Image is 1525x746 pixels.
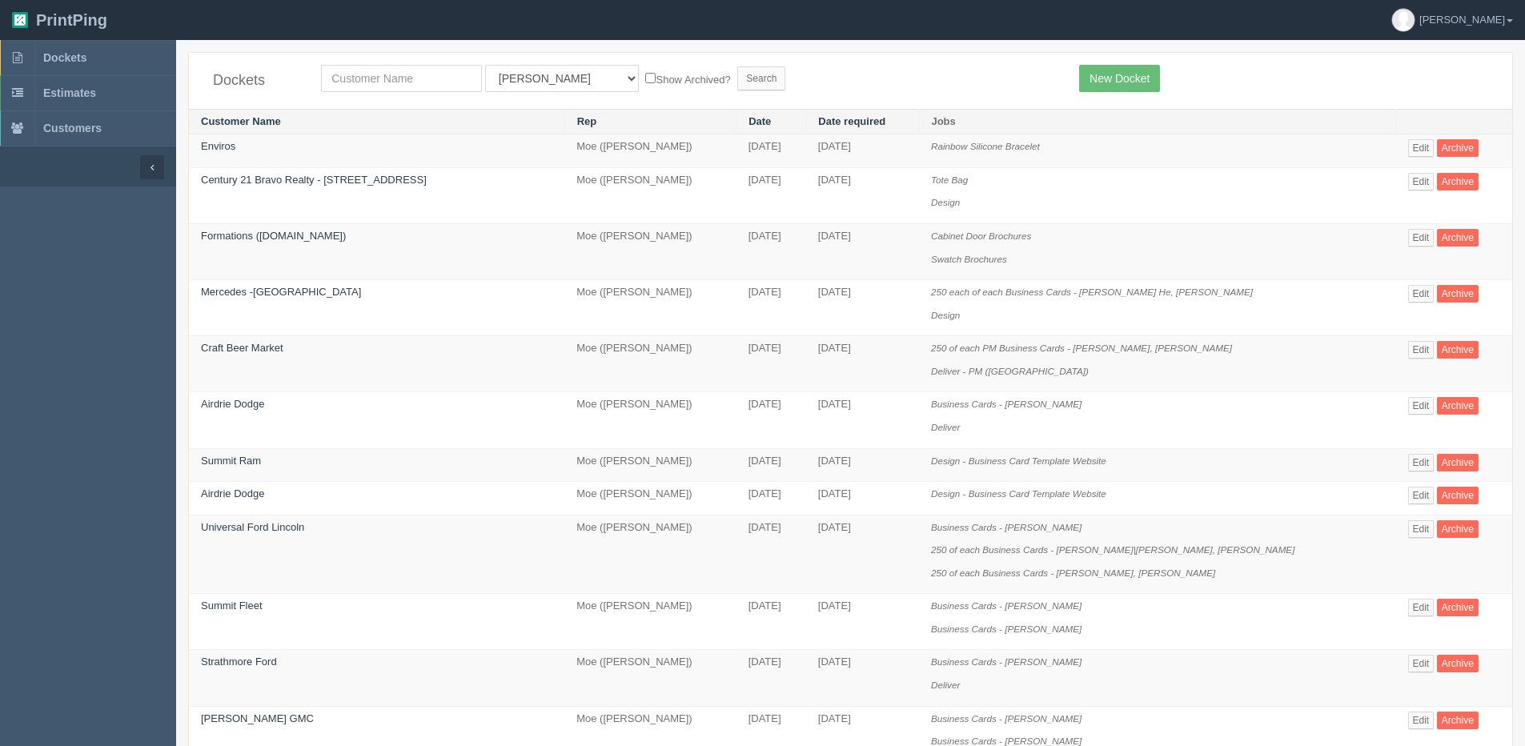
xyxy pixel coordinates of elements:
a: Archive [1437,397,1479,415]
i: Business Cards - [PERSON_NAME] [931,713,1082,724]
input: Show Archived? [645,73,656,83]
td: [DATE] [736,167,806,223]
a: Edit [1408,341,1435,359]
a: Archive [1437,285,1479,303]
a: Summit Ram [201,455,261,467]
i: 250 of each Business Cards - [PERSON_NAME]|[PERSON_NAME], [PERSON_NAME] [931,544,1294,555]
td: [DATE] [736,280,806,336]
i: 250 each of each Business Cards - [PERSON_NAME] He, [PERSON_NAME] [931,287,1253,297]
td: [DATE] [806,515,919,594]
a: [PERSON_NAME] GMC [201,712,314,724]
td: [DATE] [806,224,919,280]
a: Edit [1408,139,1435,157]
a: Archive [1437,173,1479,191]
i: Design [931,310,960,320]
a: Summit Fleet [201,600,263,612]
a: Universal Ford Lincoln [201,521,304,533]
a: Edit [1408,487,1435,504]
i: Rainbow Silicone Bracelet [931,141,1040,151]
a: Edit [1408,285,1435,303]
span: Estimates [43,86,96,99]
a: Formations ([DOMAIN_NAME]) [201,230,346,242]
a: Archive [1437,139,1479,157]
input: Search [737,66,785,90]
a: Mercedes -[GEOGRAPHIC_DATA] [201,286,361,298]
a: Edit [1408,454,1435,471]
i: Cabinet Door Brochures [931,231,1031,241]
img: avatar_default-7531ab5dedf162e01f1e0bb0964e6a185e93c5c22dfe317fb01d7f8cd2b1632c.jpg [1392,9,1415,31]
a: Edit [1408,520,1435,538]
td: [DATE] [736,392,806,448]
a: Century 21 Bravo Realty - [STREET_ADDRESS] [201,174,427,186]
td: [DATE] [736,448,806,482]
td: Moe ([PERSON_NAME]) [564,448,736,482]
td: [DATE] [806,280,919,336]
i: Business Cards - [PERSON_NAME] [931,736,1082,746]
td: [DATE] [806,482,919,515]
i: Business Cards - [PERSON_NAME] [931,656,1082,667]
a: Craft Beer Market [201,342,283,354]
a: Rep [577,115,597,127]
span: Customers [43,122,102,134]
td: Moe ([PERSON_NAME]) [564,134,736,168]
i: Design - Business Card Template Website [931,455,1106,466]
td: [DATE] [806,336,919,392]
td: [DATE] [736,650,806,706]
a: Archive [1437,655,1479,672]
a: Edit [1408,229,1435,247]
i: 250 of each PM Business Cards - [PERSON_NAME], [PERSON_NAME] [931,343,1232,353]
td: Moe ([PERSON_NAME]) [564,392,736,448]
i: Design - Business Card Template Website [931,488,1106,499]
td: [DATE] [736,594,806,650]
a: Airdrie Dodge [201,398,265,410]
i: Deliver [931,422,960,432]
i: Business Cards - [PERSON_NAME] [931,624,1082,634]
a: Date required [818,115,885,127]
a: Archive [1437,454,1479,471]
a: Archive [1437,341,1479,359]
td: [DATE] [806,594,919,650]
td: [DATE] [806,134,919,168]
input: Customer Name [321,65,482,92]
a: Airdrie Dodge [201,487,265,499]
td: [DATE] [736,134,806,168]
a: Date [748,115,771,127]
a: Edit [1408,173,1435,191]
td: Moe ([PERSON_NAME]) [564,280,736,336]
i: Business Cards - [PERSON_NAME] [931,399,1082,409]
td: Moe ([PERSON_NAME]) [564,482,736,515]
a: Enviros [201,140,235,152]
td: [DATE] [806,650,919,706]
a: Edit [1408,599,1435,616]
a: Archive [1437,520,1479,538]
i: Design [931,197,960,207]
a: Edit [1408,397,1435,415]
td: Moe ([PERSON_NAME]) [564,167,736,223]
a: Edit [1408,655,1435,672]
td: Moe ([PERSON_NAME]) [564,224,736,280]
td: [DATE] [736,482,806,515]
i: Business Cards - [PERSON_NAME] [931,522,1082,532]
a: Archive [1437,712,1479,729]
i: Deliver [931,680,960,690]
a: Edit [1408,712,1435,729]
i: Tote Bag [931,174,968,185]
th: Jobs [919,109,1396,134]
td: Moe ([PERSON_NAME]) [564,515,736,594]
a: Customer Name [201,115,281,127]
i: Business Cards - [PERSON_NAME] [931,600,1082,611]
img: logo-3e63b451c926e2ac314895c53de4908e5d424f24456219fb08d385ab2e579770.png [12,12,28,28]
a: Archive [1437,599,1479,616]
i: 250 of each Business Cards - [PERSON_NAME], [PERSON_NAME] [931,568,1215,578]
td: [DATE] [736,515,806,594]
td: Moe ([PERSON_NAME]) [564,594,736,650]
a: New Docket [1079,65,1160,92]
td: [DATE] [806,392,919,448]
span: Dockets [43,51,86,64]
a: Strathmore Ford [201,656,277,668]
td: [DATE] [806,448,919,482]
a: Archive [1437,487,1479,504]
td: Moe ([PERSON_NAME]) [564,336,736,392]
td: [DATE] [736,224,806,280]
label: Show Archived? [645,70,730,88]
